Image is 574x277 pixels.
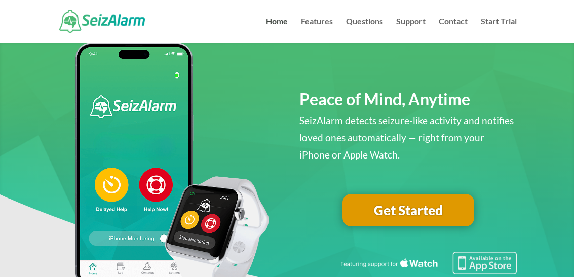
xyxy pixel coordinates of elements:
[342,194,474,226] a: Get Started
[266,18,288,43] a: Home
[339,252,517,274] img: Seizure detection available in the Apple App Store.
[339,265,517,276] a: Featuring seizure detection support for the Apple Watch
[346,18,383,43] a: Questions
[59,10,145,32] img: SeizAlarm
[439,18,468,43] a: Contact
[396,18,426,43] a: Support
[481,18,517,43] a: Start Trial
[299,89,470,109] span: Peace of Mind, Anytime
[301,18,333,43] a: Features
[299,114,514,161] span: SeizAlarm detects seizure-like activity and notifies loved ones automatically — right from your i...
